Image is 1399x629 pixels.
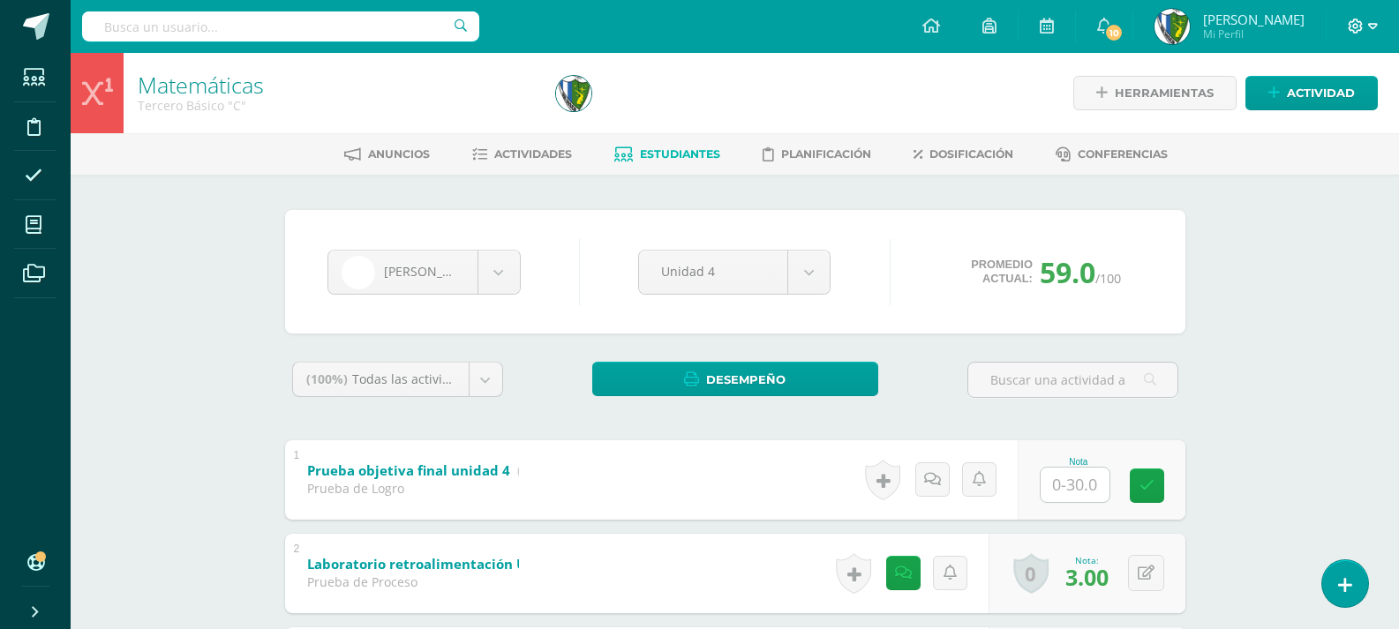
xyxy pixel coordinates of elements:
b: Laboratorio retroalimentación Unidad 4 [307,555,576,573]
input: Buscar una actividad aquí... [968,363,1177,397]
span: Dosificación [929,147,1013,161]
span: [PERSON_NAME] [1203,11,1305,28]
span: Todas las actividades de esta unidad [352,371,571,387]
a: Anuncios [344,140,430,168]
input: 0-30.0 [1041,468,1109,502]
img: 09cda7a8f8a612387b01df24d4d5f603.png [1155,9,1190,44]
span: 59.0 [1040,253,1095,291]
div: Nota: [1065,554,1109,566]
b: Prueba objetiva final unidad 4 [307,461,510,479]
strong: (Sobre 30.0) [517,461,595,479]
div: Prueba de Logro [307,480,519,497]
img: 09cda7a8f8a612387b01df24d4d5f603.png [556,76,591,111]
a: Laboratorio retroalimentación Unidad 4 [307,550,661,579]
span: Planificación [781,147,871,161]
span: Herramientas [1115,77,1214,109]
span: (100%) [306,371,348,387]
div: Nota [1040,457,1117,467]
a: Planificación [763,140,871,168]
span: Desempeño [706,363,786,396]
a: Desempeño [592,362,878,396]
a: Herramientas [1073,76,1237,110]
span: Mi Perfil [1203,26,1305,41]
a: Matemáticas [138,70,264,100]
a: (100%)Todas las actividades de esta unidad [293,363,502,396]
span: Actividades [494,147,572,161]
a: Prueba objetiva final unidad 4 (Sobre 30.0) [307,457,595,485]
a: Conferencias [1056,140,1168,168]
div: Prueba de Proceso [307,573,519,590]
span: Conferencias [1078,147,1168,161]
span: Anuncios [368,147,430,161]
span: Estudiantes [640,147,720,161]
span: [PERSON_NAME] [384,263,483,280]
a: Dosificación [914,140,1013,168]
a: Unidad 4 [639,251,830,294]
span: 3.00 [1065,562,1109,592]
a: 0 [1013,553,1049,594]
span: /100 [1095,270,1121,287]
div: Tercero Básico 'C' [138,97,535,114]
a: Estudiantes [614,140,720,168]
h1: Matemáticas [138,72,535,97]
a: Actividad [1245,76,1378,110]
a: Actividades [472,140,572,168]
span: Promedio actual: [971,258,1033,286]
img: e98c01068e76a5f2922e5818fd88cef0.png [342,256,375,289]
span: 10 [1104,23,1124,42]
input: Busca un usuario... [82,11,479,41]
span: Unidad 4 [661,251,765,292]
span: Actividad [1287,77,1355,109]
a: [PERSON_NAME] [328,251,520,294]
